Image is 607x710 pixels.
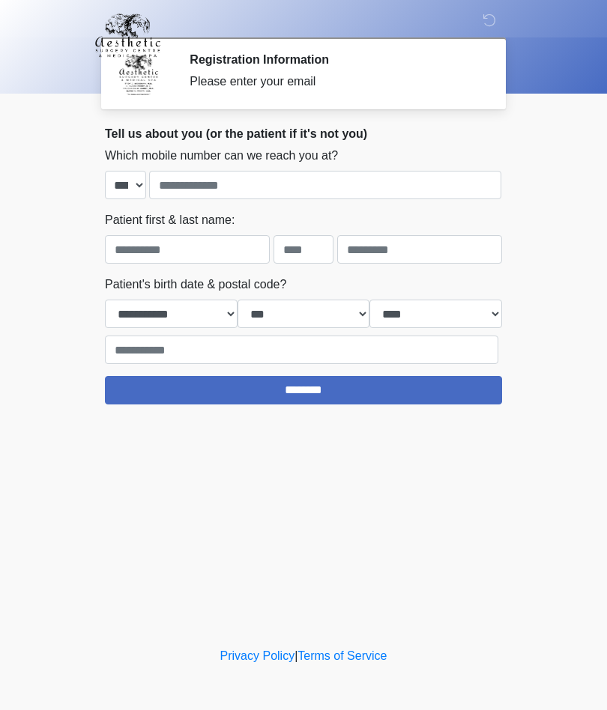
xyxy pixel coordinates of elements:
[90,11,166,59] img: Aesthetic Surgery Centre, PLLC Logo
[298,649,387,662] a: Terms of Service
[105,276,286,294] label: Patient's birth date & postal code?
[295,649,298,662] a: |
[105,127,502,141] h2: Tell us about you (or the patient if it's not you)
[116,52,161,97] img: Agent Avatar
[220,649,295,662] a: Privacy Policy
[190,73,480,91] div: Please enter your email
[105,147,338,165] label: Which mobile number can we reach you at?
[105,211,235,229] label: Patient first & last name:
